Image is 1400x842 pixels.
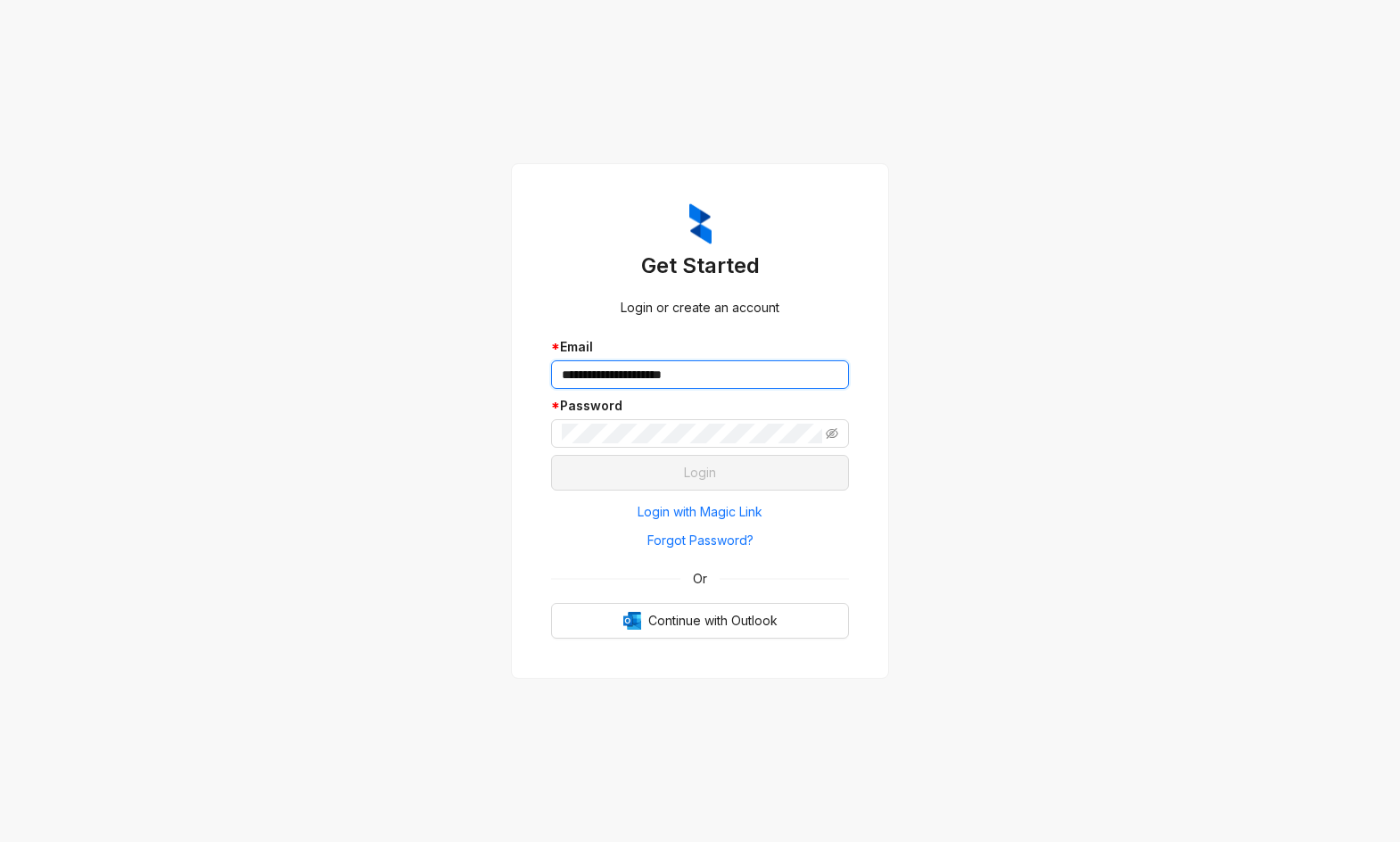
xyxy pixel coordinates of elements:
[551,298,849,318] div: Login or create an account
[551,252,849,280] h3: Get Started
[551,337,849,357] div: Email
[638,502,762,522] span: Login with Magic Link
[826,427,838,440] span: eye-invisible
[551,498,849,526] button: Login with Magic Link
[551,603,849,639] button: OutlookContinue with Outlook
[623,612,641,630] img: Outlook
[551,455,849,491] button: Login
[648,611,778,631] span: Continue with Outlook
[647,531,754,550] span: Forgot Password?
[551,396,849,416] div: Password
[680,569,720,589] span: Or
[689,203,712,244] img: ZumaIcon
[551,526,849,555] button: Forgot Password?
